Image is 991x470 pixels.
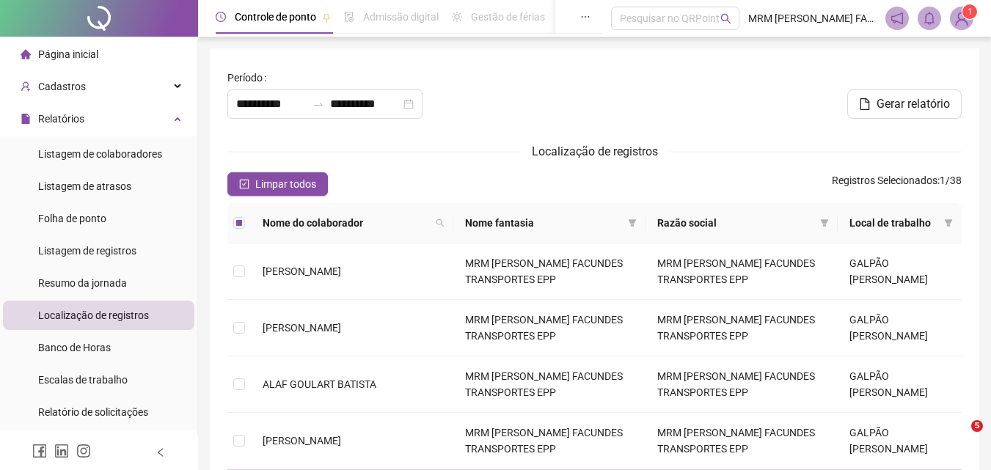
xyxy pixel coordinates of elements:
[625,212,640,234] span: filter
[216,12,226,22] span: clock-circle
[38,113,84,125] span: Relatórios
[76,444,91,458] span: instagram
[817,212,832,234] span: filter
[312,98,324,110] span: to
[38,180,131,192] span: Listagem de atrasos
[923,12,936,25] span: bell
[452,12,462,22] span: sun
[859,98,871,110] span: file
[235,11,316,23] span: Controle de ponto
[312,98,324,110] span: swap-right
[38,309,149,321] span: Localização de registros
[838,300,962,356] td: GALPÃO [PERSON_NAME]
[971,420,983,432] span: 5
[646,300,838,356] td: MRM [PERSON_NAME] FACUNDES TRANSPORTES EPP
[38,277,127,289] span: Resumo da jornada
[38,374,128,386] span: Escalas de trabalho
[471,11,545,23] span: Gestão de férias
[646,413,838,469] td: MRM [PERSON_NAME] FACUNDES TRANSPORTES EPP
[849,215,938,231] span: Local de trabalho
[891,12,904,25] span: notification
[38,48,98,60] span: Página inicial
[720,13,731,24] span: search
[944,219,953,227] span: filter
[54,444,69,458] span: linkedin
[453,243,646,300] td: MRM [PERSON_NAME] FACUNDES TRANSPORTES EPP
[263,215,430,231] span: Nome do colaborador
[38,406,148,418] span: Relatório de solicitações
[847,89,962,119] button: Gerar relatório
[156,447,166,458] span: left
[838,356,962,413] td: GALPÃO [PERSON_NAME]
[453,300,646,356] td: MRM [PERSON_NAME] FACUNDES TRANSPORTES EPP
[941,420,976,455] iframe: Intercom live chat
[38,213,106,224] span: Folha de ponto
[255,176,316,192] span: Limpar todos
[646,243,838,300] td: MRM [PERSON_NAME] FACUNDES TRANSPORTES EPP
[877,95,950,113] span: Gerar relatório
[363,11,439,23] span: Admissão digital
[832,175,937,186] span: Registros Selecionados
[941,212,956,234] span: filter
[748,10,877,26] span: MRM [PERSON_NAME] FACUNDES TRANSPORTES EPP
[32,444,47,458] span: facebook
[820,219,829,227] span: filter
[263,378,376,390] span: ALAF GOULART BATISTA
[263,435,341,447] span: [PERSON_NAME]
[38,81,86,92] span: Cadastros
[38,342,111,353] span: Banco de Horas
[227,172,328,196] button: Limpar todos
[838,413,962,469] td: GALPÃO [PERSON_NAME]
[951,7,973,29] img: 2823
[968,7,973,17] span: 1
[227,70,263,86] span: Período
[21,114,31,124] span: file
[322,13,331,22] span: pushpin
[21,81,31,92] span: user-add
[239,179,249,189] span: check-square
[453,356,646,413] td: MRM [PERSON_NAME] FACUNDES TRANSPORTES EPP
[38,148,162,160] span: Listagem de colaboradores
[263,322,341,334] span: [PERSON_NAME]
[832,172,962,196] span: : 1 / 38
[436,219,445,227] span: search
[21,49,31,59] span: home
[38,245,136,257] span: Listagem de registros
[646,356,838,413] td: MRM [PERSON_NAME] FACUNDES TRANSPORTES EPP
[532,144,658,158] span: Localização de registros
[580,12,590,22] span: ellipsis
[344,12,354,22] span: file-done
[657,215,814,231] span: Razão social
[453,413,646,469] td: MRM [PERSON_NAME] FACUNDES TRANSPORTES EPP
[465,215,622,231] span: Nome fantasia
[263,265,341,277] span: [PERSON_NAME]
[433,212,447,234] span: search
[838,243,962,300] td: GALPÃO [PERSON_NAME]
[962,4,977,19] sup: Atualize o seu contato no menu Meus Dados
[628,219,637,227] span: filter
